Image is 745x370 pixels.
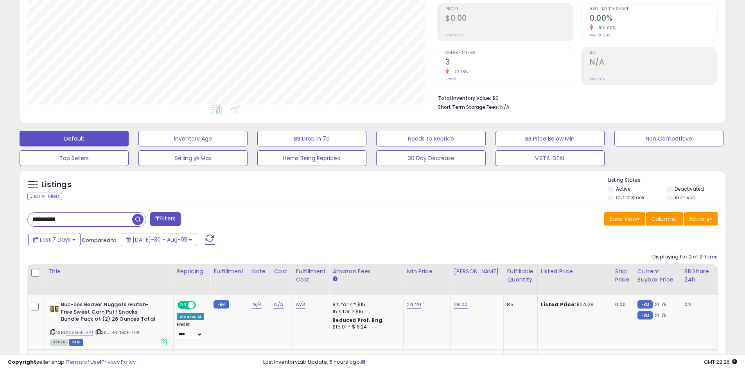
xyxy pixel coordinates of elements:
[541,267,609,276] div: Listed Price
[20,150,129,166] button: Top Sellers
[61,301,156,325] b: Buc-ees Beaver Nuggets Gluten-Free Sweet Corn Puff Snacks Bundle Pack of (2) 26 Ounces Total
[177,322,204,339] div: Preset:
[177,267,207,276] div: Repricing
[332,308,397,315] div: 15% for > $15
[637,267,678,284] div: Current Buybox Price
[50,339,68,346] span: All listings currently available for purchase on Amazon
[445,58,573,68] h2: 3
[604,212,645,226] button: Save View
[495,150,605,166] button: VISTA IDEAL
[274,267,289,276] div: Cost
[616,194,644,201] label: Out of Stock
[675,194,696,201] label: Archived
[40,236,71,244] span: Last 7 Days
[590,33,610,38] small: Prev: 20.29%
[41,179,72,190] h5: Listings
[614,131,723,146] button: Non Competitive
[376,150,485,166] button: 30 Day Decrease
[590,14,717,24] h2: 0.00%
[684,267,713,284] div: BB Share 24h.
[454,267,500,276] div: [PERSON_NAME]
[495,131,605,146] button: BB Price Below Min
[263,359,737,366] div: Last InventoryLab Update: 5 hours ago.
[50,301,59,317] img: 41UBNajNi+L._SL40_.jpg
[296,301,305,309] a: N/A
[407,267,447,276] div: Min Price
[590,7,717,11] span: Avg. Buybox Share
[655,301,667,308] span: 21.75
[445,7,573,11] span: Profit
[704,358,737,366] span: 2025-08-13 22:26 GMT
[445,14,573,24] h2: $0.00
[48,267,170,276] div: Title
[438,104,499,110] b: Short Term Storage Fees:
[66,329,93,336] a: B09HSFLHRT
[454,301,468,309] a: 28.00
[616,186,630,192] label: Active
[445,77,456,81] small: Prev: 11
[257,131,366,146] button: BB Drop in 7d
[637,300,653,309] small: FBM
[651,215,676,223] span: Columns
[101,358,136,366] a: Privacy Policy
[133,236,187,244] span: [DATE]-30 - Aug-05
[541,301,576,308] b: Listed Price:
[274,301,284,309] a: N/A
[608,177,725,184] p: Listing States:
[332,276,337,283] small: Amazon Fees.
[82,236,118,244] span: Compared to:
[407,301,421,309] a: 24.29
[20,131,129,146] button: Default
[138,150,248,166] button: Selling @ Max
[257,150,366,166] button: Items Being Repriced
[27,193,62,200] div: Clear All Filters
[252,267,267,276] div: Note
[332,301,397,308] div: 8% for <= $15
[590,58,717,68] h2: N/A
[684,212,718,226] button: Actions
[214,300,229,309] small: FBM
[69,339,83,346] span: FBM
[438,93,712,102] li: $0
[684,301,710,308] div: 0%
[214,267,245,276] div: Fulfillment
[438,95,491,101] b: Total Inventory Value:
[8,358,36,366] strong: Copyright
[376,131,485,146] button: Needs to Reprice
[8,359,136,366] div: seller snap | |
[449,69,468,75] small: -72.73%
[500,103,510,111] span: N/A
[195,302,207,309] span: OFF
[178,302,188,309] span: ON
[50,301,167,345] div: ASIN:
[95,329,139,336] span: | SKU: RN-1B0F-F1RI
[332,324,397,330] div: $15.01 - $16.24
[655,312,667,319] span: 21.75
[121,233,197,246] button: [DATE]-30 - Aug-05
[590,51,717,55] span: ROI
[445,51,573,55] span: Ordered Items
[615,267,631,284] div: Ship Price
[615,301,628,308] div: 0.00
[332,267,400,276] div: Amazon Fees
[445,33,464,38] small: Prev: $0.00
[177,313,204,320] div: Amazon AI
[590,77,605,81] small: Prev: N/A
[332,317,384,323] b: Reduced Prof. Rng.
[507,267,534,284] div: Fulfillable Quantity
[675,186,704,192] label: Deactivated
[28,233,81,246] button: Last 7 Days
[252,301,262,309] a: N/A
[637,311,653,319] small: FBM
[150,212,181,226] button: Filters
[296,267,326,284] div: Fulfillment Cost
[138,131,248,146] button: Inventory Age
[67,358,100,366] a: Terms of Use
[646,212,683,226] button: Columns
[541,301,606,308] div: $24.29
[652,253,718,261] div: Displaying 1 to 2 of 2 items
[593,25,616,31] small: -100.00%
[507,301,531,308] div: 85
